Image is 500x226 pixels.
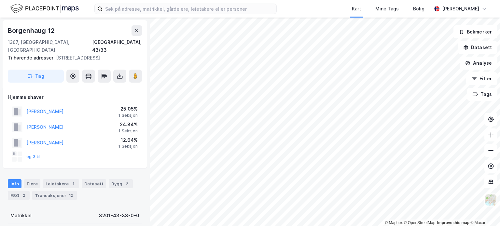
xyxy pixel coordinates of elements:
div: 2 [21,192,27,199]
div: 3201-43-33-0-0 [99,212,139,219]
div: Datasett [82,179,106,188]
button: Datasett [458,41,497,54]
img: logo.f888ab2527a4732fd821a326f86c7f29.svg [10,3,79,14]
div: Bolig [413,5,424,13]
div: 25.05% [118,105,138,113]
iframe: Chat Widget [467,195,500,226]
div: ESG [8,191,30,200]
div: 1 Seksjon [118,113,138,118]
div: 12.64% [118,136,138,144]
button: Tags [467,88,497,101]
div: 24.84% [118,121,138,128]
button: Analyse [460,57,497,70]
div: 12 [68,192,74,199]
div: Eiere [24,179,40,188]
div: 1367, [GEOGRAPHIC_DATA], [GEOGRAPHIC_DATA] [8,38,92,54]
img: Z [485,194,497,206]
div: [STREET_ADDRESS] [8,54,137,62]
div: Matrikkel [10,212,32,219]
div: Mine Tags [375,5,399,13]
a: Improve this map [437,220,469,225]
div: [GEOGRAPHIC_DATA], 43/33 [92,38,142,54]
div: 1 Seksjon [118,128,138,134]
div: Info [8,179,21,188]
button: Bokmerker [453,25,497,38]
a: Mapbox [385,220,403,225]
div: 1 [70,180,76,187]
div: 2 [124,180,130,187]
input: Søk på adresse, matrikkel, gårdeiere, leietakere eller personer [103,4,276,14]
div: Kart [352,5,361,13]
div: Hjemmelshaver [8,93,142,101]
div: 1 Seksjon [118,144,138,149]
button: Tag [8,70,64,83]
button: Filter [466,72,497,85]
div: Borgenhaug 12 [8,25,56,36]
div: [PERSON_NAME] [442,5,479,13]
div: Transaksjoner [32,191,77,200]
div: Bygg [109,179,133,188]
span: Tilhørende adresser: [8,55,56,60]
a: OpenStreetMap [404,220,436,225]
div: Leietakere [43,179,79,188]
